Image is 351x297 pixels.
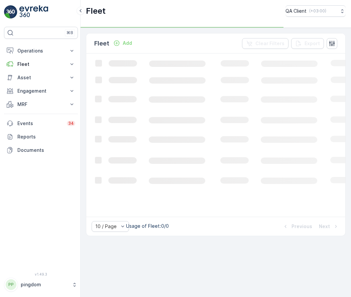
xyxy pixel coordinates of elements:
[255,40,284,47] p: Clear Filters
[19,5,48,19] img: logo_light-DOdMpM7g.png
[4,143,78,157] a: Documents
[126,223,169,229] p: Usage of Fleet : 0/0
[17,101,65,108] p: MRF
[305,40,320,47] p: Export
[4,84,78,98] button: Engagement
[4,130,78,143] a: Reports
[17,47,65,54] p: Operations
[242,38,288,49] button: Clear Filters
[4,58,78,71] button: Fleet
[4,98,78,111] button: MRF
[291,38,324,49] button: Export
[17,120,63,127] p: Events
[318,222,340,230] button: Next
[86,6,106,16] p: Fleet
[281,222,313,230] button: Previous
[309,8,326,14] p: ( +03:00 )
[17,74,65,81] p: Asset
[67,30,73,35] p: ⌘B
[291,223,312,230] p: Previous
[4,278,78,292] button: PPpingdom
[17,147,75,154] p: Documents
[21,281,69,288] p: pingdom
[285,5,346,17] button: QA Client(+03:00)
[123,40,132,46] p: Add
[111,39,135,47] button: Add
[6,279,16,290] div: PP
[17,133,75,140] p: Reports
[17,61,65,68] p: Fleet
[4,71,78,84] button: Asset
[4,272,78,276] span: v 1.49.3
[285,8,307,14] p: QA Client
[4,44,78,58] button: Operations
[68,121,74,126] p: 34
[319,223,330,230] p: Next
[94,39,109,48] p: Fleet
[4,5,17,19] img: logo
[17,88,65,94] p: Engagement
[4,117,78,130] a: Events34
